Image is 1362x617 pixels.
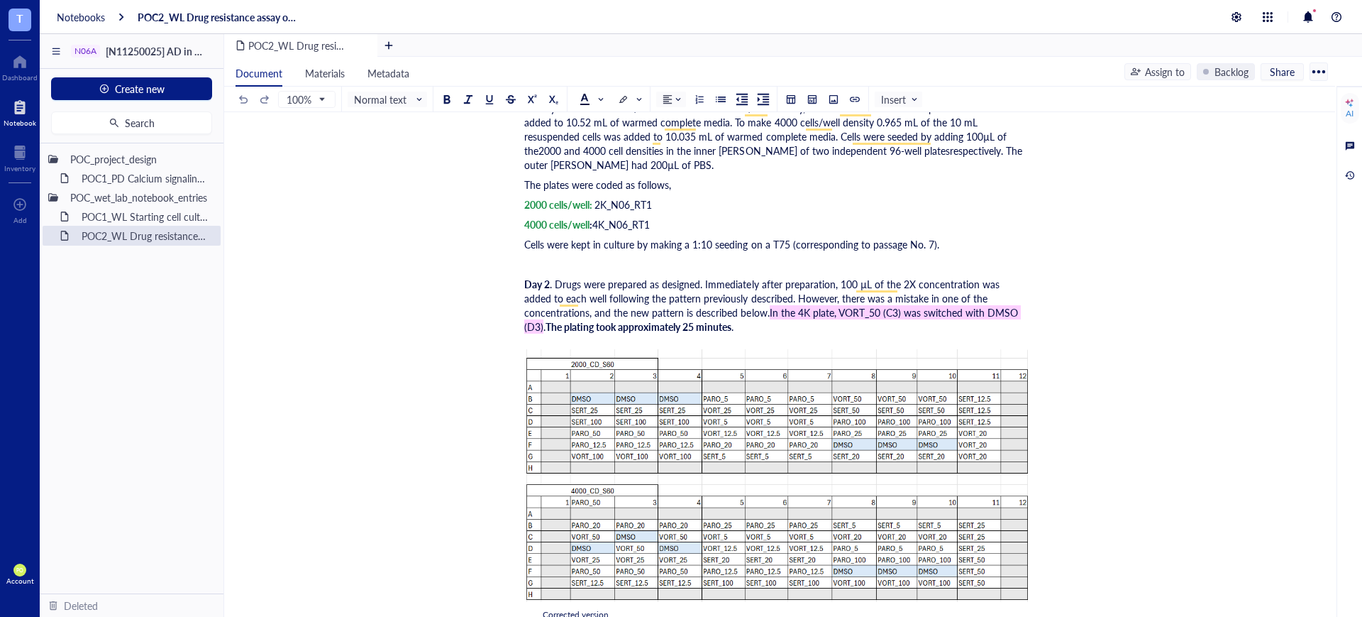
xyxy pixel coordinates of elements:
div: Assign to [1145,64,1185,80]
span: The plating took approximately 25 minutes [546,320,731,334]
span: Document [236,66,282,80]
span: T [16,9,23,27]
button: Create new [51,77,212,100]
div: AI [1346,108,1353,119]
span: 2000 cells/well: [524,197,592,212]
span: : [589,217,592,231]
span: 4K_N06_RT1 [592,217,650,231]
span: Cells were kept in culture by making a 1:10 seeding on a T75 (corresponding to passage No. 7). [524,237,939,251]
span: 100% [287,93,324,106]
div: Backlog [1214,64,1248,80]
div: Account [6,577,34,585]
span: µL of the [524,129,1009,158]
span: . Drugs were prepared as designed. Immediately after preparation, 100 µL of the 2X concentration ... [524,277,1002,320]
span: 4000 cells/well [524,217,589,231]
span: . [543,320,546,334]
div: POC_project_design [64,149,215,169]
span: 2K_N06_RT1 [594,197,652,212]
span: Normal text [354,93,423,106]
div: POC1_WL Starting cell culture protocol [75,207,215,226]
div: N06A [74,46,96,56]
a: Notebook [4,96,36,127]
a: POC2_WL Drug resistance assay on N06A library [138,11,298,23]
span: The plates were coded as follows, [524,178,671,192]
div: Dashboard [2,73,38,82]
img: genemod-experiment-image [524,348,1029,606]
div: Add [13,216,27,224]
div: Deleted [64,598,98,613]
span: Day 2 [524,277,550,291]
a: Notebooks [57,11,105,23]
span: [N11250025] AD in GBM project-POC [106,44,275,58]
div: POC_wet_lab_notebook_entries [64,187,215,207]
span: 2000 and 4000 cell densities in the inner [PERSON_NAME] of two independent 96-well platesrespecti... [524,143,1025,172]
span: Metadata [367,66,409,80]
span: cells/mL. To make a 2000 cells/well density, 0.48 mL of the 10 mL resuspended cells was added to ... [524,101,1005,143]
a: Inventory [4,141,35,173]
span: Insert [881,93,919,106]
span: . [731,320,733,334]
div: POC1_PD Calcium signaling screen of N06A library [75,168,215,188]
div: Inventory [4,164,35,173]
span: Search [125,117,155,129]
span: Create new [115,83,165,94]
button: Search [51,111,212,134]
span: Materials [305,66,345,80]
div: POC2_WL Drug resistance assay on N06A library [75,226,215,246]
button: Share [1261,63,1304,80]
div: Notebook [4,119,36,127]
span: Share [1270,65,1295,78]
span: µL of PBS. [668,158,714,172]
a: Dashboard [2,50,38,82]
span: PO [16,567,23,574]
span: In the 4K plate, VORT_50 (C3) was switched with DMSO (D3) [524,305,1021,334]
